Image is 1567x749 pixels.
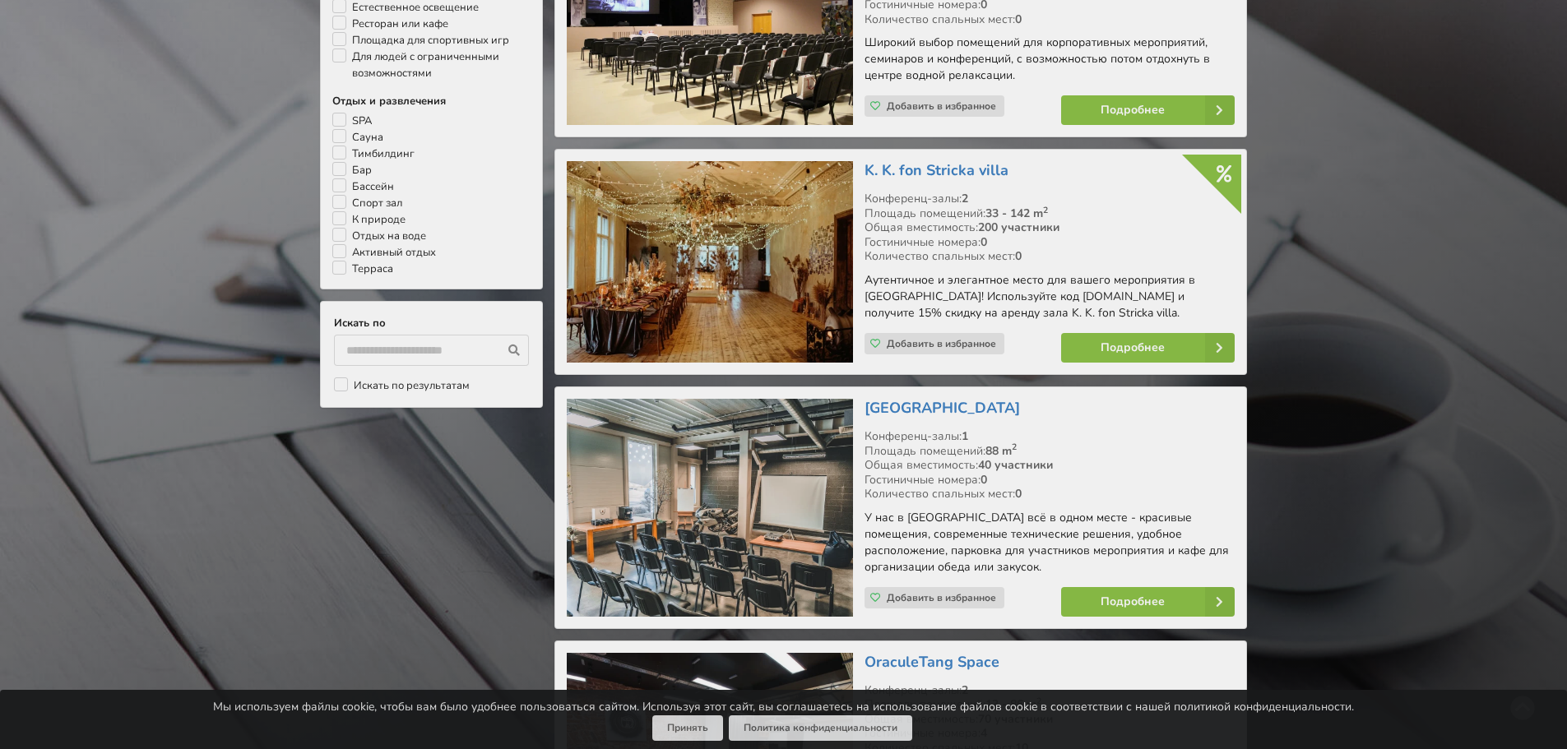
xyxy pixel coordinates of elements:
[981,234,987,250] strong: 0
[1061,587,1235,617] a: Подробнее
[865,272,1235,321] p: Аутентичное и элегантное место для вашего мероприятия в [GEOGRAPHIC_DATA]! Используйте код [DOMAI...
[865,487,1235,502] div: Количество спальных мест:
[332,228,426,244] label: Отдых на воде
[887,591,996,604] span: Добавить в избранное
[567,399,852,617] img: Необычные места | Румбула | Ледовая арена Kurbads
[865,683,1235,698] div: Конференц-залы:
[652,715,723,741] button: Принять
[332,261,393,277] label: Терраса
[962,428,968,444] strong: 1
[332,162,372,178] label: Бар
[865,192,1235,206] div: Конференц-залы:
[332,211,406,228] label: К природе
[1015,486,1022,502] strong: 0
[332,49,531,81] label: Для людей с ограниченными возможностями
[1012,441,1017,453] sup: 2
[334,377,470,394] label: Искать по результатам
[981,472,987,488] strong: 0
[332,146,415,162] label: Тимбилдинг
[887,337,996,350] span: Добавить в избранное
[865,235,1235,250] div: Гостиничные номера:
[865,206,1235,221] div: Площадь помещений:
[985,206,1048,221] strong: 33 - 142 m
[1061,333,1235,363] a: Подробнее
[334,315,529,331] label: Искать по
[865,12,1235,27] div: Количество спальных мест:
[865,473,1235,488] div: Гостиничные номера:
[865,444,1235,459] div: Площадь помещений:
[865,35,1235,84] p: Широкий выбор помещений для корпоративных мероприятий, семинаров и конференций, с возможностью по...
[332,16,448,32] label: Ресторан или кафе
[729,715,912,741] a: Политика конфиденциальности
[978,220,1059,235] strong: 200 участники
[332,244,436,261] label: Активный отдых
[865,220,1235,235] div: Общая вместимость:
[865,160,1008,180] a: K. K. fon Stricka villa
[332,93,531,109] label: Отдых и развлечения
[865,429,1235,444] div: Конференц-залы:
[865,652,999,672] a: OraculeTang Space
[332,113,372,129] label: SPA
[978,457,1053,473] strong: 40 участники
[962,682,968,698] strong: 2
[985,443,1017,459] strong: 88 m
[865,249,1235,264] div: Количество спальных мест:
[865,398,1020,418] a: [GEOGRAPHIC_DATA]
[332,195,402,211] label: Спорт зал
[865,510,1235,576] p: У нас в [GEOGRAPHIC_DATA] всё в одном месте - красивые помещения, современные технические решения...
[962,191,968,206] strong: 2
[1015,12,1022,27] strong: 0
[332,32,509,49] label: Площадка для спортивных игр
[1015,248,1022,264] strong: 0
[567,161,852,363] img: Замок, усадьба | Рига | K. K. fon Stricka villa
[865,458,1235,473] div: Общая вместимость:
[332,129,383,146] label: Сауна
[887,99,996,113] span: Добавить в избранное
[1061,95,1235,125] a: Подробнее
[332,178,394,195] label: Бассейн
[1043,204,1048,216] sup: 2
